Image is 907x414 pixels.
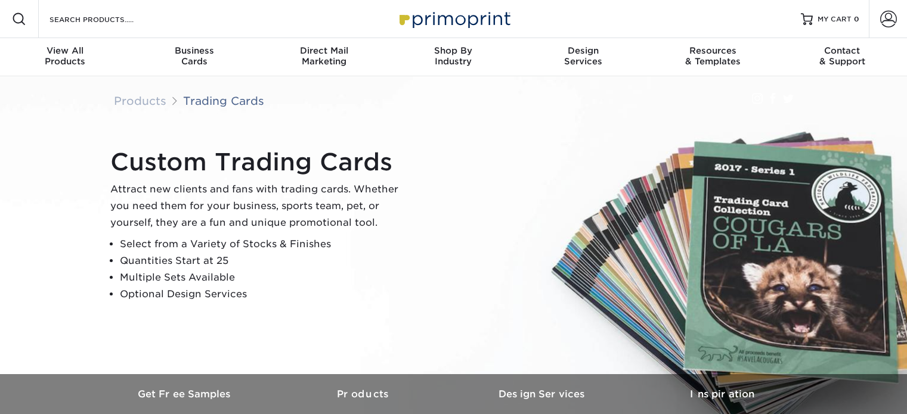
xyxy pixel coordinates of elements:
h3: Products [275,388,454,400]
div: Marketing [259,45,389,67]
p: Attract new clients and fans with trading cards. Whether you need them for your business, sports ... [110,181,408,231]
li: Select from a Variety of Stocks & Finishes [120,236,408,253]
h3: Inspiration [633,388,812,400]
a: BusinessCards [129,38,259,76]
a: Products [114,94,166,107]
h3: Design Services [454,388,633,400]
span: Contact [778,45,907,56]
a: Resources& Templates [648,38,777,76]
div: & Support [778,45,907,67]
div: Industry [389,45,518,67]
span: Design [518,45,648,56]
a: Trading Cards [183,94,264,107]
a: Design Services [454,374,633,414]
a: DesignServices [518,38,648,76]
li: Quantities Start at 25 [120,253,408,269]
span: 0 [854,15,859,23]
span: Direct Mail [259,45,389,56]
input: SEARCH PRODUCTS..... [48,12,165,26]
a: Shop ByIndustry [389,38,518,76]
li: Multiple Sets Available [120,269,408,286]
span: Resources [648,45,777,56]
li: Optional Design Services [120,286,408,303]
h3: Get Free Samples [96,388,275,400]
a: Products [275,374,454,414]
img: Primoprint [394,6,513,32]
a: Direct MailMarketing [259,38,389,76]
span: Shop By [389,45,518,56]
span: MY CART [818,14,852,24]
a: Get Free Samples [96,374,275,414]
a: Contact& Support [778,38,907,76]
div: Services [518,45,648,67]
h1: Custom Trading Cards [110,148,408,176]
div: & Templates [648,45,777,67]
a: Inspiration [633,374,812,414]
span: Business [129,45,259,56]
div: Cards [129,45,259,67]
